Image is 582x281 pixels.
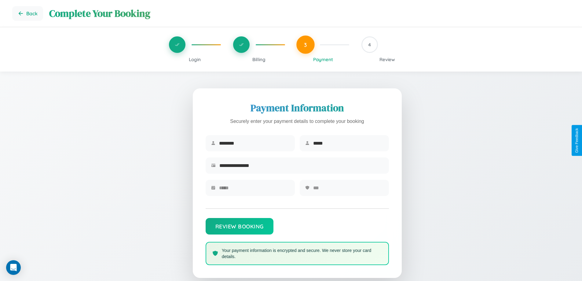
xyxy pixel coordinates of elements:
[252,57,265,62] span: Billing
[304,41,307,48] span: 3
[12,6,43,21] button: Go back
[206,218,273,235] button: Review Booking
[575,128,579,153] div: Give Feedback
[222,247,382,260] p: Your payment information is encrypted and secure. We never store your card details.
[379,57,395,62] span: Review
[368,42,371,48] span: 4
[206,101,389,115] h2: Payment Information
[313,57,333,62] span: Payment
[189,57,201,62] span: Login
[206,117,389,126] p: Securely enter your payment details to complete your booking
[49,7,570,20] h1: Complete Your Booking
[6,260,21,275] div: Open Intercom Messenger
